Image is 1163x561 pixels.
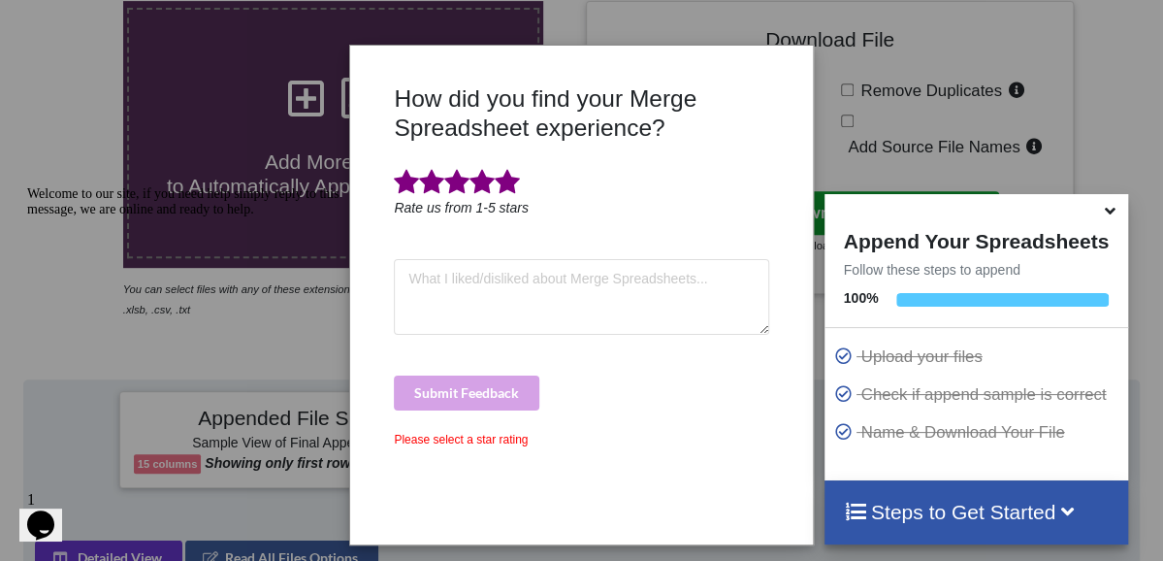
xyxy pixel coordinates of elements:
[834,420,1123,445] p: Name & Download Your File
[394,431,768,448] div: Please select a star rating
[844,290,879,306] b: 100 %
[8,8,357,39] div: Welcome to our site, if you need help simply reply to this message, we are online and ready to help.
[834,345,1123,369] p: Upload your files
[824,260,1128,280] p: Follow these steps to append
[834,382,1123,407] p: Check if append sample is correct
[19,179,369,474] iframe: chat widget
[394,84,768,142] h3: How did you find your Merge Spreadsheet experience?
[8,8,320,38] span: Welcome to our site, if you need help simply reply to this message, we are online and ready to help.
[824,224,1128,253] h4: Append Your Spreadsheets
[394,200,529,215] i: Rate us from 1-5 stars
[844,500,1109,524] h4: Steps to Get Started
[19,483,81,542] iframe: chat widget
